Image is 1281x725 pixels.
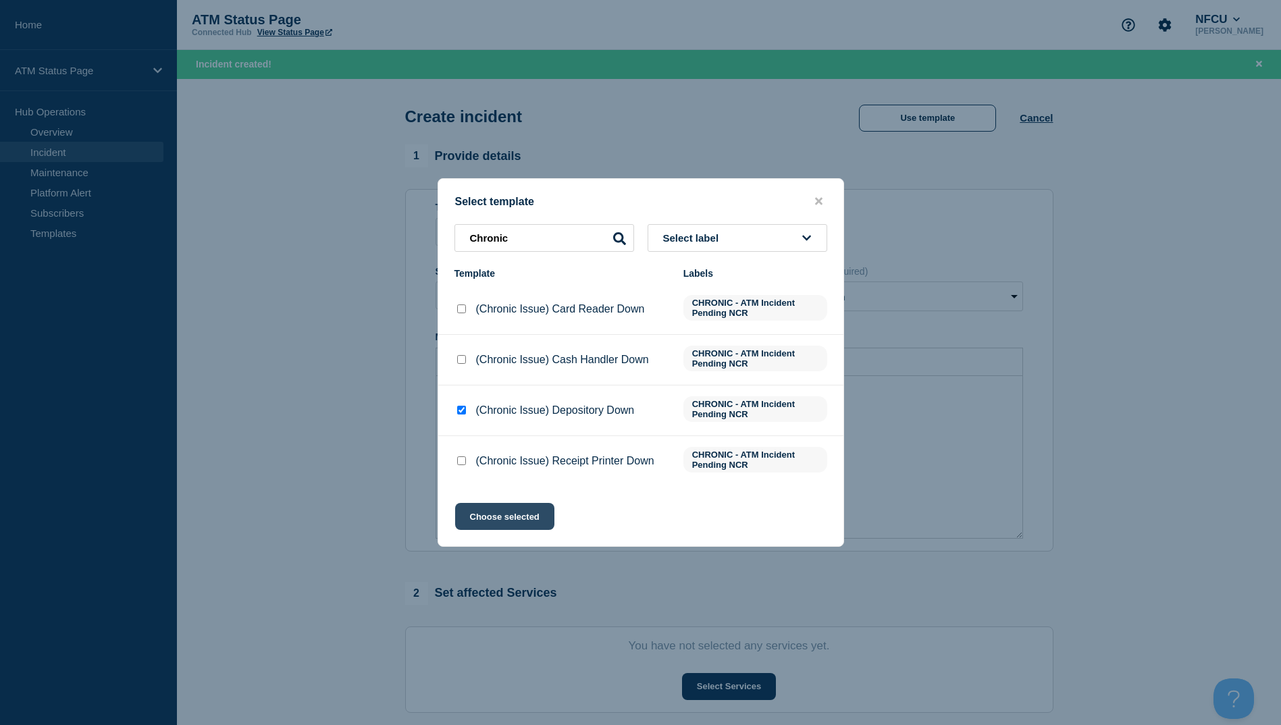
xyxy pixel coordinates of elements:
span: CHRONIC - ATM Incident Pending NCR [683,396,827,422]
button: Choose selected [455,503,554,530]
input: (Chronic Issue) Receipt Printer Down checkbox [457,456,466,465]
p: (Chronic Issue) Depository Down [476,404,635,417]
button: Select label [648,224,827,252]
span: CHRONIC - ATM Incident Pending NCR [683,295,827,321]
p: (Chronic Issue) Card Reader Down [476,303,645,315]
div: Select template [438,195,843,208]
div: Labels [683,268,827,279]
span: Select label [663,232,725,244]
input: (Chronic Issue) Depository Down checkbox [457,406,466,414]
p: (Chronic Issue) Cash Handler Down [476,354,649,366]
p: (Chronic Issue) Receipt Printer Down [476,455,654,467]
div: Template [454,268,670,279]
input: Search templates & labels [454,224,634,252]
button: close button [811,195,827,208]
input: (Chronic Issue) Card Reader Down checkbox [457,304,466,313]
span: CHRONIC - ATM Incident Pending NCR [683,346,827,371]
input: (Chronic Issue) Cash Handler Down checkbox [457,355,466,364]
span: CHRONIC - ATM Incident Pending NCR [683,447,827,473]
